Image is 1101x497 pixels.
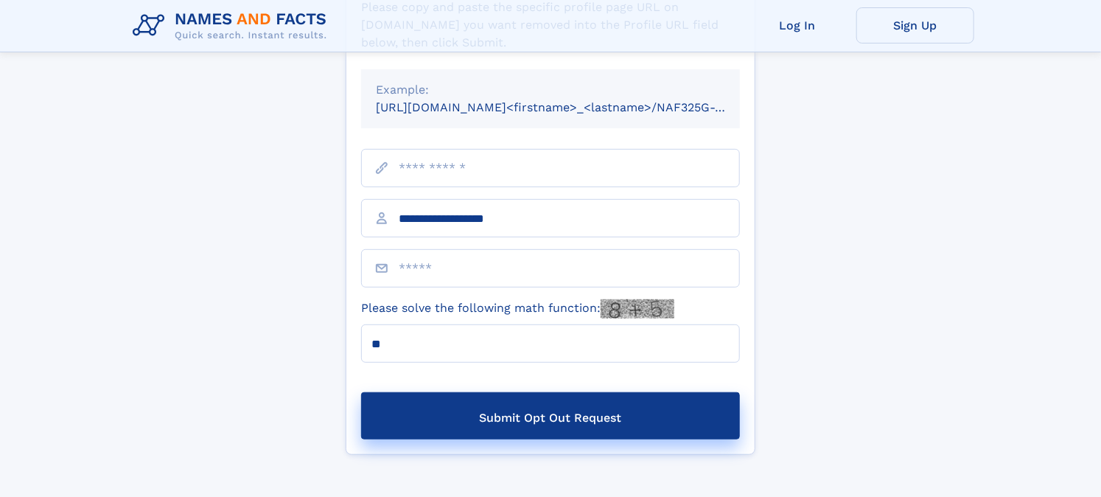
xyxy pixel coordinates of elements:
a: Log In [738,7,856,44]
img: Logo Names and Facts [127,6,339,46]
label: Please solve the following math function: [361,299,674,319]
div: Example: [376,81,725,99]
a: Sign Up [856,7,974,44]
button: Submit Opt Out Request [361,392,740,439]
small: [URL][DOMAIN_NAME]<firstname>_<lastname>/NAF325G-xxxxxxxx [376,100,768,114]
